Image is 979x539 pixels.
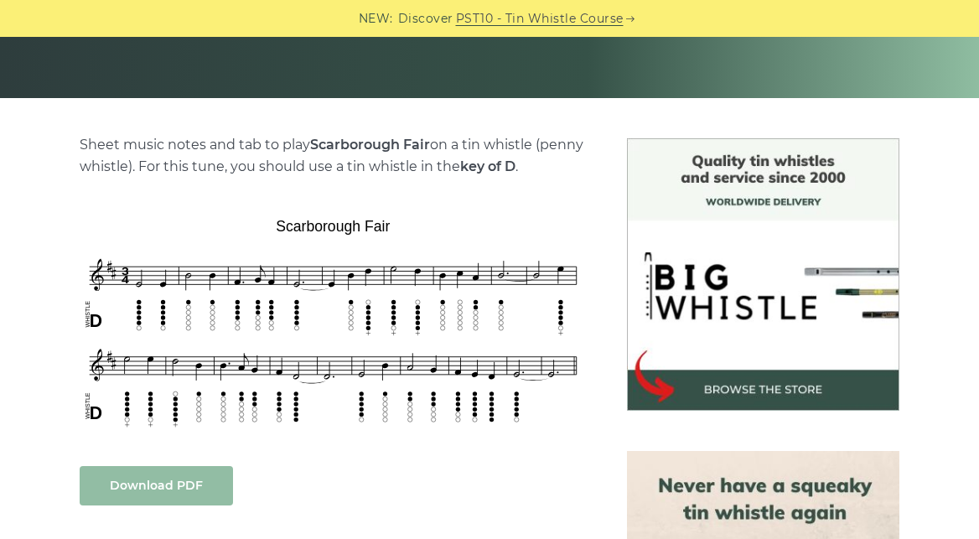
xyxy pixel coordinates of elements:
[460,158,515,174] strong: key of D
[80,466,233,505] a: Download PDF
[80,134,587,178] p: Sheet music notes and tab to play on a tin whistle (penny whistle). For this tune, you should use...
[310,137,430,153] strong: Scarborough Fair
[627,138,899,411] img: BigWhistle Tin Whistle Store
[398,9,453,29] span: Discover
[80,212,587,432] img: Scarborough Fair Tin Whistle Tab & Sheet Music
[456,9,624,29] a: PST10 - Tin Whistle Course
[359,9,393,29] span: NEW:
